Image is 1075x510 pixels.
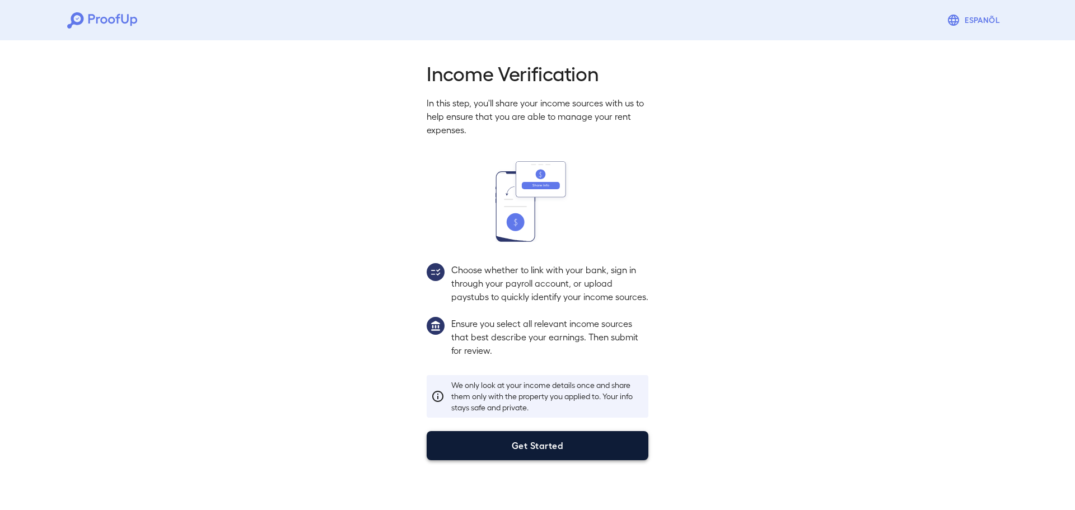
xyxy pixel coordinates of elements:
[427,317,445,335] img: group1.svg
[427,263,445,281] img: group2.svg
[451,317,648,357] p: Ensure you select all relevant income sources that best describe your earnings. Then submit for r...
[427,431,648,460] button: Get Started
[451,380,644,413] p: We only look at your income details once and share them only with the property you applied to. Yo...
[942,9,1008,31] button: Espanõl
[451,263,648,303] p: Choose whether to link with your bank, sign in through your payroll account, or upload paystubs t...
[427,96,648,137] p: In this step, you'll share your income sources with us to help ensure that you are able to manage...
[496,161,579,242] img: transfer_money.svg
[427,60,648,85] h2: Income Verification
